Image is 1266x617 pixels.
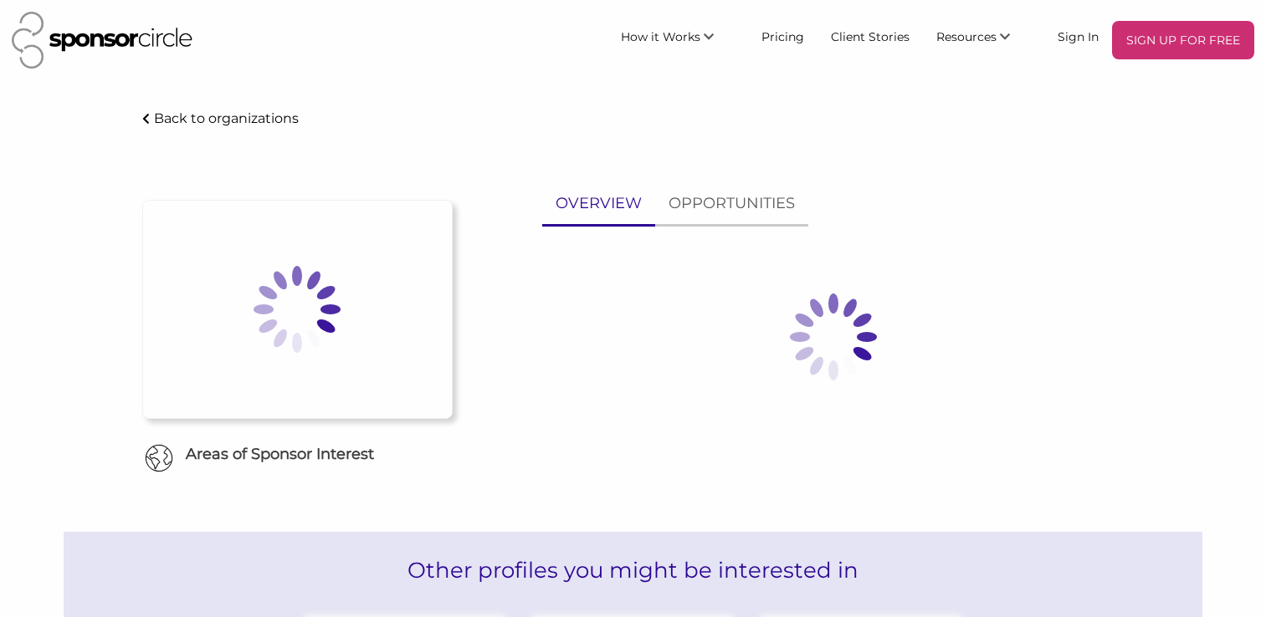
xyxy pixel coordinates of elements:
span: How it Works [621,29,700,44]
p: OVERVIEW [556,191,642,216]
img: Loading spinner [213,226,381,393]
p: SIGN UP FOR FREE [1119,28,1248,53]
a: Pricing [748,21,818,51]
h6: Areas of Sponsor Interest [130,444,465,465]
img: Globe Icon [145,444,173,472]
img: Loading spinner [750,253,917,421]
span: Resources [936,29,997,44]
p: Back to organizations [154,110,299,126]
h2: Other profiles you might be interested in [64,532,1202,609]
a: Sign In [1044,21,1112,51]
img: Sponsor Circle Logo [12,12,192,69]
a: Client Stories [818,21,923,51]
li: Resources [923,21,1044,59]
li: How it Works [607,21,748,59]
p: OPPORTUNITIES [669,191,795,216]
